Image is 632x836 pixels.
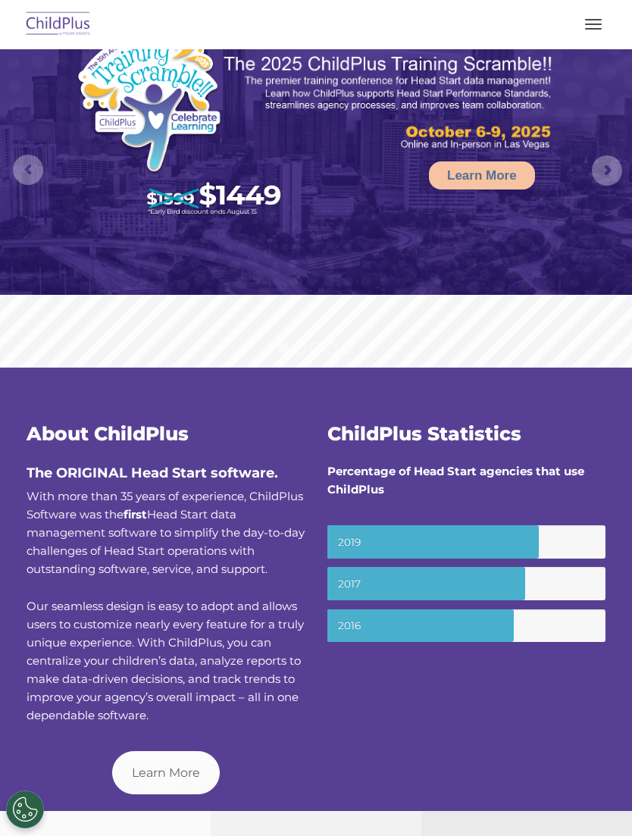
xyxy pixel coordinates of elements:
[327,464,584,496] strong: Percentage of Head Start agencies that use ChildPlus
[124,507,147,521] b: first
[327,422,521,445] span: ChildPlus Statistics
[27,489,305,576] span: With more than 35 years of experience, ChildPlus Software was the Head Start data management soft...
[112,751,220,794] a: Learn More
[327,609,605,643] small: 2016
[27,599,304,722] span: Our seamless design is easy to adopt and allows users to customize nearly every feature for a tru...
[327,567,605,600] small: 2017
[556,763,632,836] iframe: Chat Widget
[23,7,94,42] img: ChildPlus by Procare Solutions
[327,525,605,559] small: 2019
[27,422,189,445] span: About ChildPlus
[6,791,44,828] button: Cookies Settings
[27,465,278,481] span: The ORIGINAL Head Start software.
[429,161,535,189] a: Learn More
